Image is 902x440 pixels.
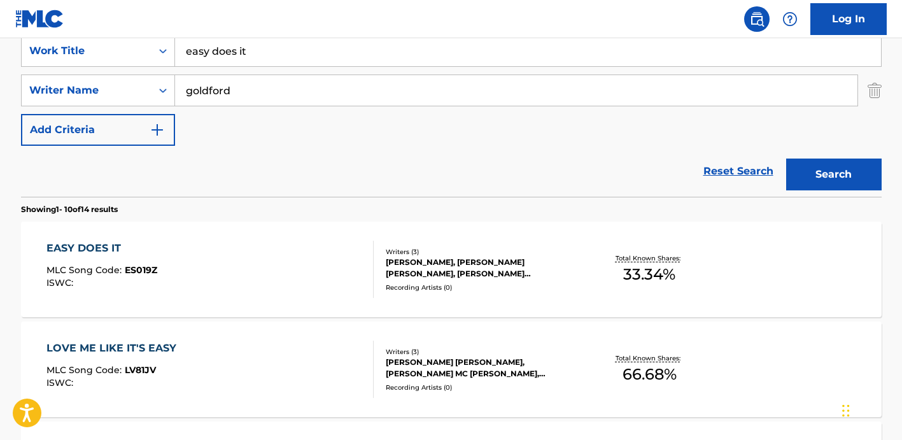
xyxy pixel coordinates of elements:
[21,322,882,417] a: LOVE ME LIKE IT'S EASYMLC Song Code:LV81JVISWC:Writers (3)[PERSON_NAME] [PERSON_NAME], [PERSON_NA...
[386,347,578,357] div: Writers ( 3 )
[46,341,183,356] div: LOVE ME LIKE IT'S EASY
[842,392,850,430] div: Drag
[777,6,803,32] div: Help
[623,263,675,286] span: 33.34 %
[749,11,765,27] img: search
[782,11,798,27] img: help
[46,364,125,376] span: MLC Song Code :
[46,241,157,256] div: EASY DOES IT
[15,10,64,28] img: MLC Logo
[21,35,882,197] form: Search Form
[125,364,156,376] span: LV81JV
[386,283,578,292] div: Recording Artists ( 0 )
[21,114,175,146] button: Add Criteria
[810,3,887,35] a: Log In
[386,383,578,392] div: Recording Artists ( 0 )
[838,379,902,440] iframe: Chat Widget
[697,157,780,185] a: Reset Search
[616,253,684,263] p: Total Known Shares:
[623,363,677,386] span: 66.68 %
[46,277,76,288] span: ISWC :
[29,83,144,98] div: Writer Name
[786,159,882,190] button: Search
[46,264,125,276] span: MLC Song Code :
[150,122,165,138] img: 9d2ae6d4665cec9f34b9.svg
[21,204,118,215] p: Showing 1 - 10 of 14 results
[46,377,76,388] span: ISWC :
[868,75,882,106] img: Delete Criterion
[744,6,770,32] a: Public Search
[386,247,578,257] div: Writers ( 3 )
[21,222,882,317] a: EASY DOES ITMLC Song Code:ES019ZISWC:Writers (3)[PERSON_NAME], [PERSON_NAME] [PERSON_NAME], [PERS...
[386,357,578,380] div: [PERSON_NAME] [PERSON_NAME], [PERSON_NAME] MC [PERSON_NAME], [PERSON_NAME]
[616,353,684,363] p: Total Known Shares:
[386,257,578,280] div: [PERSON_NAME], [PERSON_NAME] [PERSON_NAME], [PERSON_NAME] [PERSON_NAME]
[125,264,157,276] span: ES019Z
[29,43,144,59] div: Work Title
